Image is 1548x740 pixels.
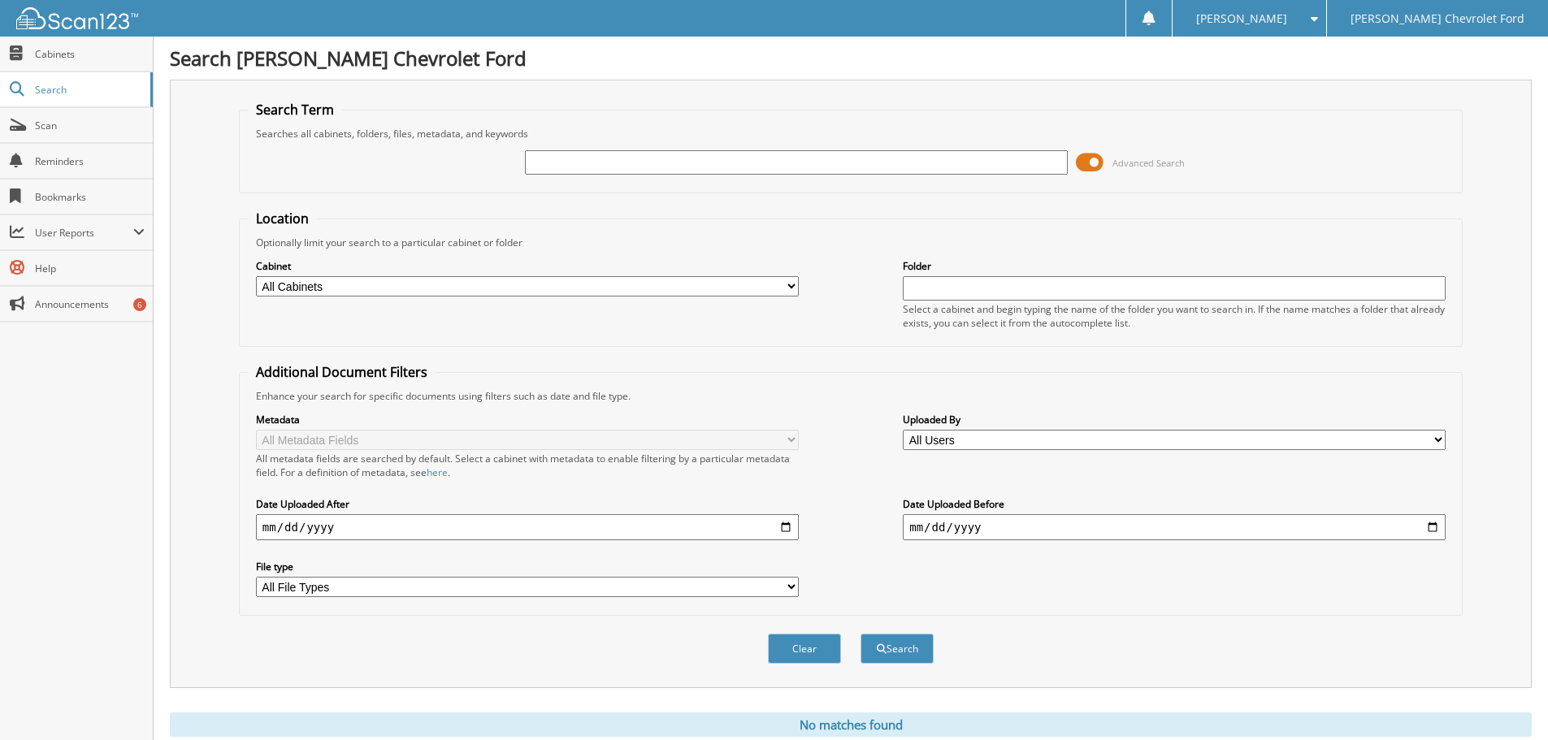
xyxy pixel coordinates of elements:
h1: Search [PERSON_NAME] Chevrolet Ford [170,45,1532,71]
div: Enhance your search for specific documents using filters such as date and file type. [248,389,1454,403]
div: All metadata fields are searched by default. Select a cabinet with metadata to enable filtering b... [256,452,799,479]
iframe: Chat Widget [1467,662,1548,740]
span: Announcements [35,297,145,311]
label: Cabinet [256,259,799,273]
label: Uploaded By [903,413,1446,426]
span: Advanced Search [1112,157,1185,169]
a: here [427,465,448,479]
div: Optionally limit your search to a particular cabinet or folder [248,236,1454,249]
span: Cabinets [35,47,145,61]
label: Folder [903,259,1446,273]
span: Search [35,83,142,97]
legend: Additional Document Filters [248,363,436,381]
span: Scan [35,119,145,132]
span: Help [35,262,145,275]
label: Metadata [256,413,799,426]
span: [PERSON_NAME] [1196,14,1287,24]
legend: Search Term [248,101,342,119]
span: User Reports [35,226,133,240]
div: Searches all cabinets, folders, files, metadata, and keywords [248,127,1454,141]
div: 6 [133,298,146,311]
legend: Location [248,210,317,227]
label: Date Uploaded After [256,497,799,511]
input: end [903,514,1446,540]
span: Reminders [35,154,145,168]
button: Clear [768,634,841,664]
input: start [256,514,799,540]
div: No matches found [170,712,1532,737]
img: scan123-logo-white.svg [16,7,138,29]
button: Search [861,634,934,664]
label: Date Uploaded Before [903,497,1446,511]
div: Select a cabinet and begin typing the name of the folder you want to search in. If the name match... [903,302,1446,330]
span: Bookmarks [35,190,145,204]
label: File type [256,560,799,573]
span: [PERSON_NAME] Chevrolet Ford [1351,14,1524,24]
